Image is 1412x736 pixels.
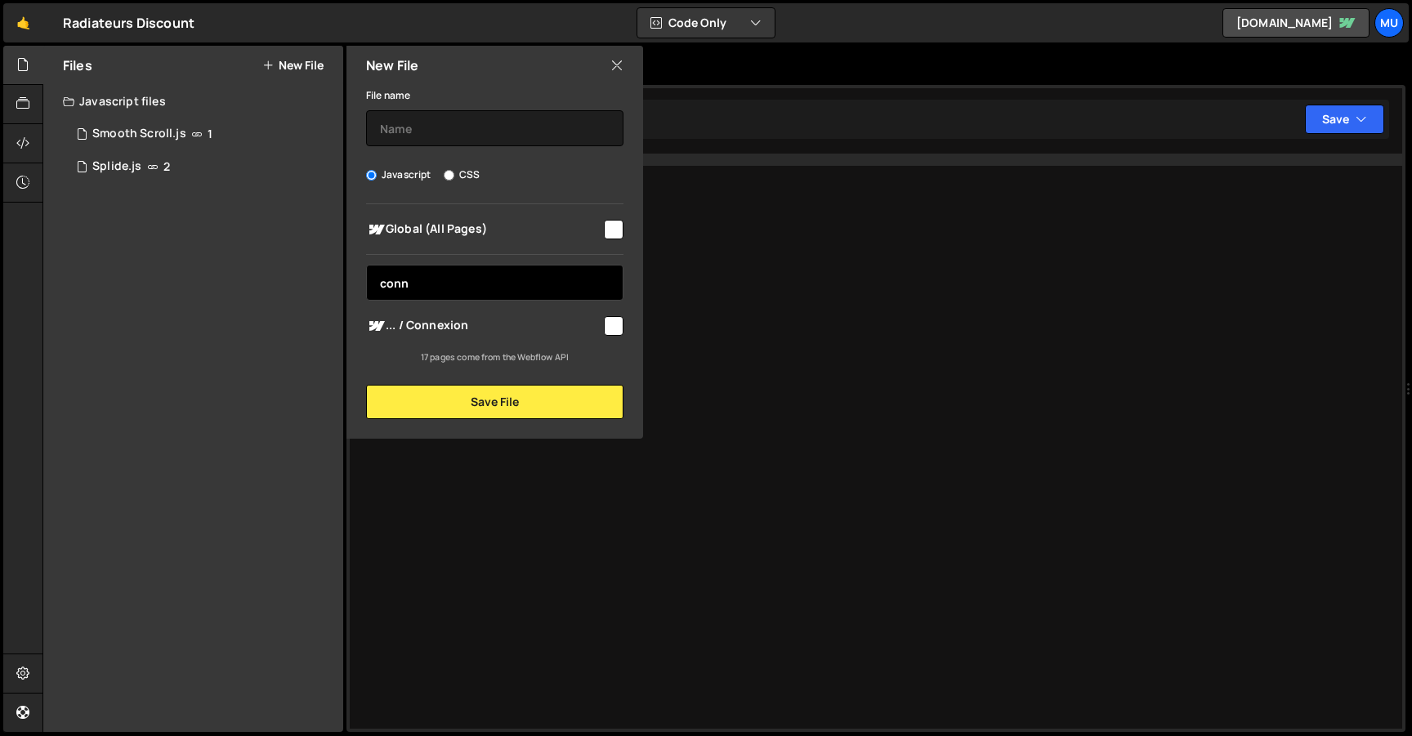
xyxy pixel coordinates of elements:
[163,160,170,173] span: 2
[444,167,480,183] label: CSS
[63,56,92,74] h2: Files
[43,85,343,118] div: Javascript files
[3,3,43,42] a: 🤙
[92,159,141,174] div: Splide.js
[63,150,343,183] div: 17124/47238.js
[208,127,212,141] span: 1
[366,316,601,336] span: ... / Connexion
[421,351,569,363] small: 17 pages come from the Webflow API
[366,265,623,301] input: Search pages
[63,13,194,33] div: Radiateurs Discount
[444,170,454,181] input: CSS
[366,385,623,419] button: Save File
[366,220,601,239] span: Global (All Pages)
[366,56,418,74] h2: New File
[63,118,343,150] div: 17124/47237.js
[1305,105,1384,134] button: Save
[366,87,410,104] label: File name
[1222,8,1370,38] a: [DOMAIN_NAME]
[92,127,186,141] div: Smooth Scroll.js
[637,8,775,38] button: Code Only
[1374,8,1404,38] a: Mu
[262,59,324,72] button: New File
[366,110,623,146] input: Name
[366,167,431,183] label: Javascript
[366,170,377,181] input: Javascript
